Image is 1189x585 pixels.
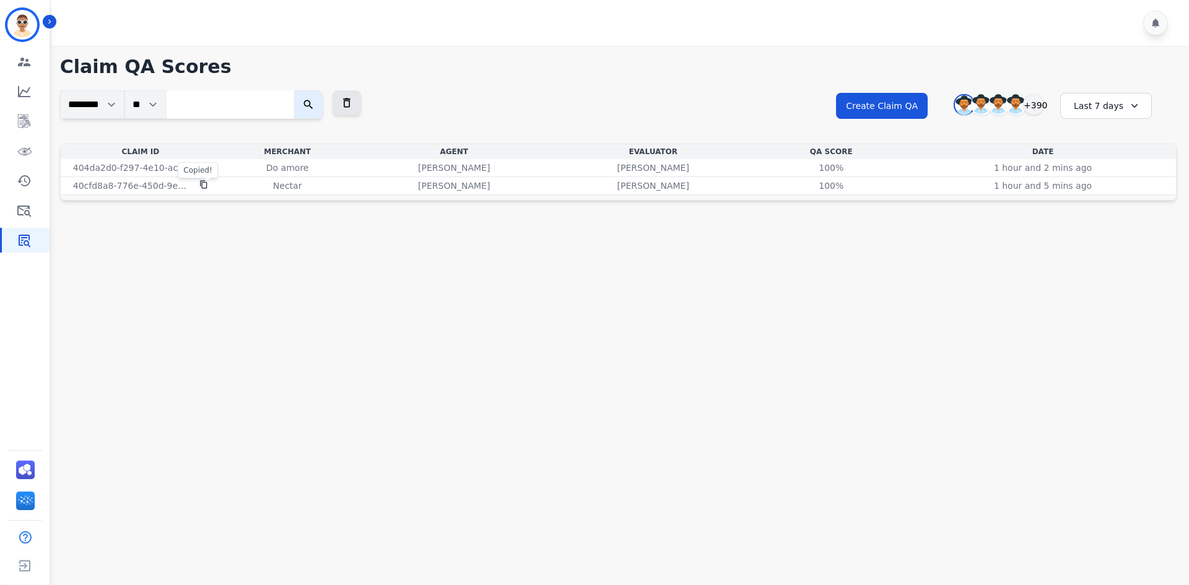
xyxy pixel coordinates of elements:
p: [PERSON_NAME] [418,162,490,174]
div: Copied! [178,162,217,178]
p: Do amore [266,162,309,174]
div: 100% [803,162,859,174]
div: QA Score [756,147,908,157]
button: Create Claim QA [836,93,928,119]
p: 404da2d0-f297-4e10-ac74-56925a8f9e2b [73,162,192,174]
div: Date [912,147,1174,157]
p: 40cfd8a8-776e-450d-9ede-cb09b6716676 [73,180,192,192]
p: [PERSON_NAME] [617,162,689,174]
img: Bordered avatar [7,10,37,40]
div: Claim Id [63,147,218,157]
div: +390 [1023,94,1044,115]
p: [PERSON_NAME] [617,180,689,192]
div: Evaluator [556,147,751,157]
div: Last 7 days [1060,93,1152,119]
div: Agent [357,147,551,157]
p: [PERSON_NAME] [418,180,490,192]
h1: Claim QA Scores [60,56,1177,78]
p: Nectar [273,180,302,192]
p: 1 hour and 2 mins ago [994,162,1092,174]
div: Merchant [223,147,352,157]
div: 100% [803,180,859,192]
p: 1 hour and 5 mins ago [994,180,1092,192]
